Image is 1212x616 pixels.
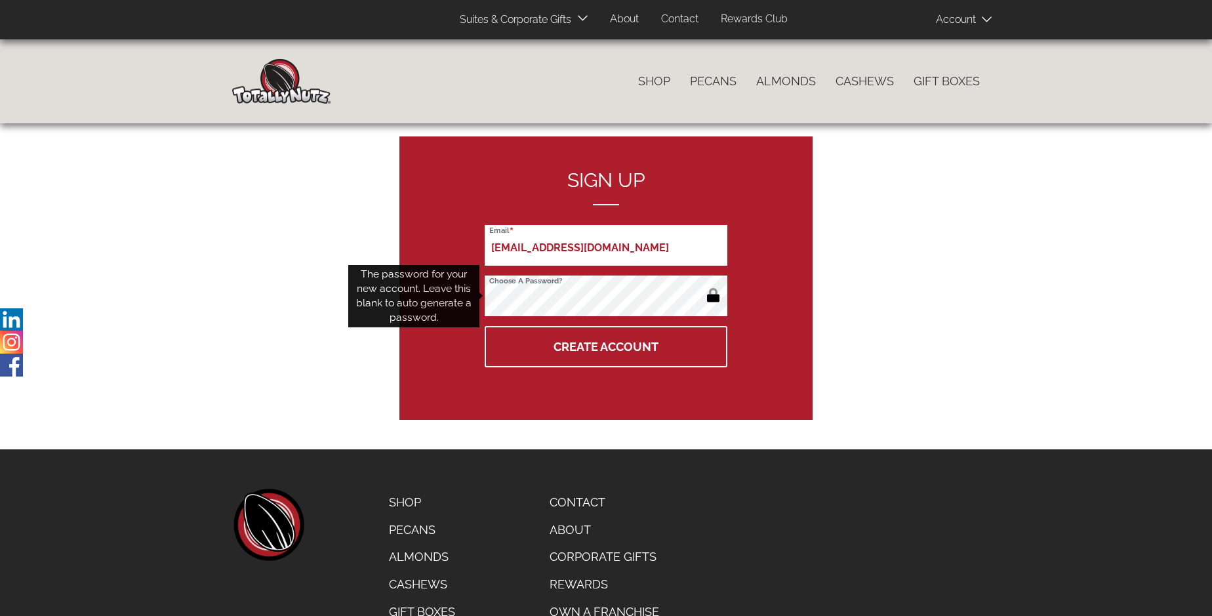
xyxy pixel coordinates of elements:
img: Home [232,59,331,104]
a: Suites & Corporate Gifts [450,7,575,33]
a: Contact [540,489,669,516]
a: home [232,489,304,561]
div: The password for your new account. Leave this blank to auto generate a password. [348,265,479,327]
a: Contact [651,7,708,32]
a: Pecans [379,516,465,544]
a: Pecans [680,68,746,95]
a: Rewards Club [711,7,798,32]
h2: Sign up [485,169,727,205]
a: About [600,7,649,32]
a: Almonds [379,543,465,571]
a: Almonds [746,68,826,95]
a: Cashews [379,571,465,598]
a: Rewards [540,571,669,598]
a: Shop [379,489,465,516]
a: Corporate Gifts [540,543,669,571]
a: Gift Boxes [904,68,990,95]
input: Email [485,225,727,266]
a: Cashews [826,68,904,95]
button: Create Account [485,326,727,367]
a: Shop [628,68,680,95]
a: About [540,516,669,544]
